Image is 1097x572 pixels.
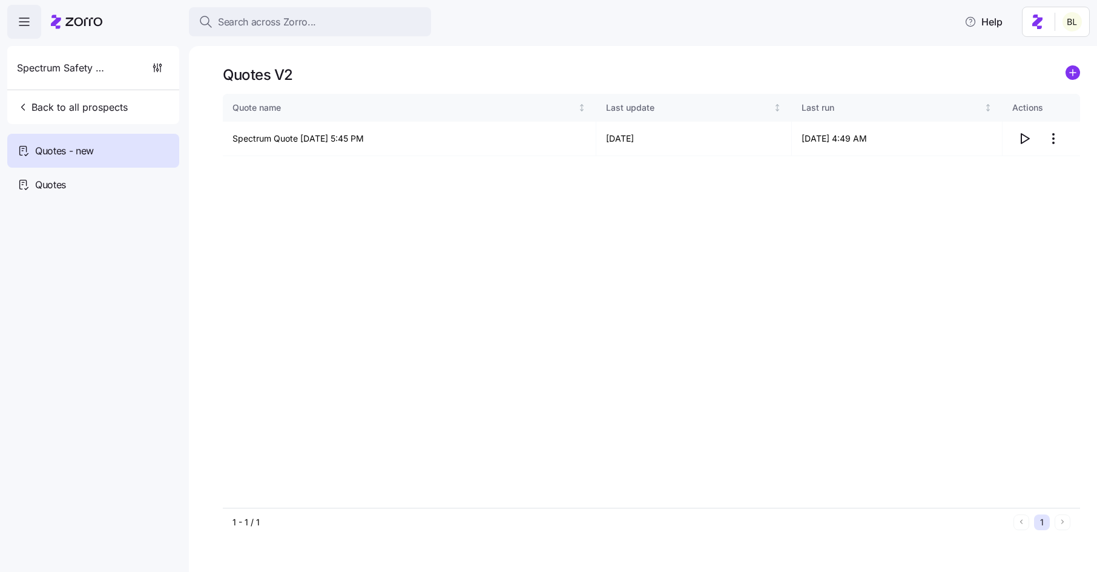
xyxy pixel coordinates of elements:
span: Quotes - new [35,143,94,159]
th: Quote nameNot sorted [223,94,596,122]
h1: Quotes V2 [223,65,293,84]
th: Last updateNot sorted [596,94,791,122]
div: Not sorted [773,104,782,112]
a: add icon [1066,65,1080,84]
button: Search across Zorro... [189,7,431,36]
a: Quotes - new [7,134,179,168]
div: Not sorted [578,104,586,112]
button: Previous page [1013,514,1029,530]
th: Last runNot sorted [792,94,1003,122]
span: Spectrum Safety Solutions [17,61,104,76]
button: Back to all prospects [12,95,133,119]
div: 1 - 1 / 1 [232,516,1009,528]
div: Last run [802,101,982,114]
td: [DATE] 4:49 AM [792,122,1003,156]
div: Actions [1012,101,1070,114]
button: Help [955,10,1012,34]
span: Help [964,15,1003,29]
a: Quotes [7,168,179,202]
td: [DATE] [596,122,791,156]
button: 1 [1034,514,1050,530]
td: Spectrum Quote [DATE] 5:45 PM [223,122,596,156]
button: Next page [1055,514,1070,530]
div: Last update [606,101,771,114]
img: 2fabda6663eee7a9d0b710c60bc473af [1062,12,1082,31]
span: Back to all prospects [17,100,128,114]
div: Quote name [232,101,576,114]
svg: add icon [1066,65,1080,80]
div: Not sorted [984,104,992,112]
span: Search across Zorro... [218,15,316,30]
span: Quotes [35,177,66,192]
